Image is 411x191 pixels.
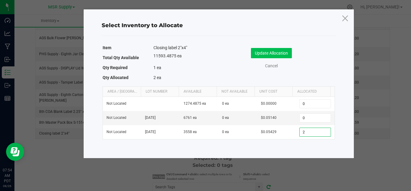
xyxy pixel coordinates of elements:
[261,130,277,134] span: $0.05429
[261,116,277,120] span: $0.05140
[107,116,126,120] span: Not Located
[107,101,126,106] span: Not Located
[107,130,126,134] span: Not Located
[141,111,180,125] td: [DATE]
[141,87,179,97] th: Lot Number
[153,45,187,51] span: Closing label 2"x4"
[103,53,139,62] label: Total Qty Available
[217,87,255,97] th: Not Available
[259,63,283,69] a: Cancel
[251,48,292,58] button: Update Allocation
[255,87,292,97] th: Unit Cost
[184,130,197,134] span: 3558 ea
[222,130,229,134] span: 0 ea
[103,63,128,72] label: Qty Required
[261,101,277,106] span: $0.00000
[102,22,183,29] span: Select Inventory to Allocate
[141,125,180,139] td: [DATE]
[153,65,161,70] span: 1 ea
[153,75,161,80] span: 2 ea
[103,87,141,97] th: Area / [GEOGRAPHIC_DATA]
[184,116,197,120] span: 6761 ea
[222,101,229,106] span: 0 ea
[222,116,229,120] span: 0 ea
[153,53,182,58] span: 11593.4875 ea
[6,143,24,161] iframe: Resource center
[184,101,206,106] span: 1274.4875 ea
[103,73,128,82] label: Qty Allocated
[103,43,111,52] label: Item
[292,87,330,97] th: Allocated
[179,87,217,97] th: Available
